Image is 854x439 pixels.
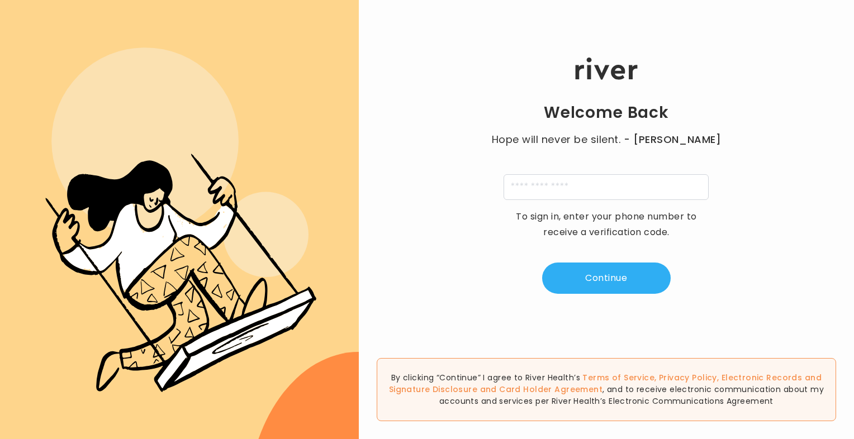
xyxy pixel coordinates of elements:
p: To sign in, enter your phone number to receive a verification code. [509,209,704,240]
span: - [PERSON_NAME] [624,132,721,147]
h1: Welcome Back [544,103,669,123]
button: Continue [542,263,671,294]
span: , , and [389,372,822,395]
span: , and to receive electronic communication about my accounts and services per River Health’s Elect... [439,384,824,407]
a: Electronic Records and Signature Disclosure [389,372,822,395]
div: By clicking “Continue” I agree to River Health’s [377,358,836,421]
a: Card Holder Agreement [499,384,602,395]
a: Terms of Service [582,372,654,383]
a: Privacy Policy [659,372,717,383]
p: Hope will never be silent. [481,132,732,147]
